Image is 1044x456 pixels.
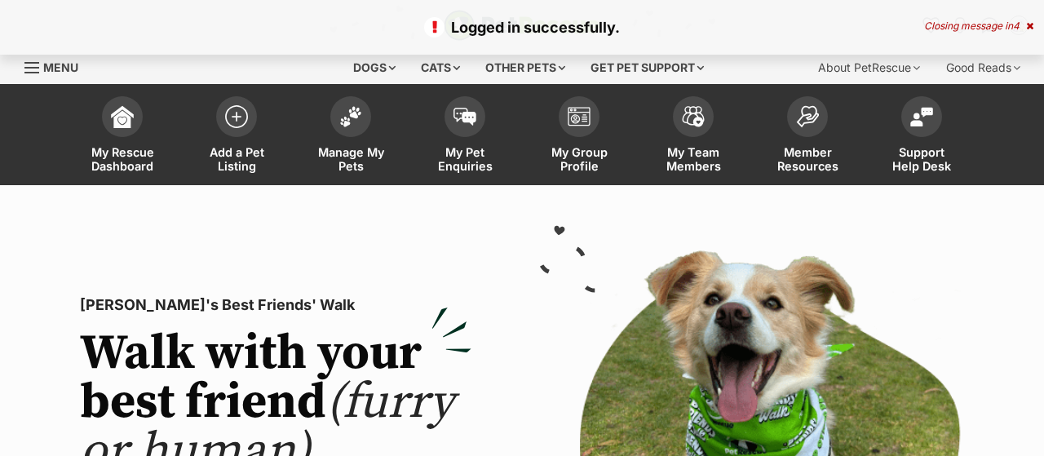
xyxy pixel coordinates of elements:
span: Manage My Pets [314,145,387,173]
a: My Rescue Dashboard [65,88,179,185]
a: Menu [24,51,90,81]
span: Menu [43,60,78,74]
img: group-profile-icon-3fa3cf56718a62981997c0bc7e787c4b2cf8bcc04b72c1350f741eb67cf2f40e.svg [568,107,591,126]
div: About PetRescue [807,51,931,84]
img: add-pet-listing-icon-0afa8454b4691262ce3f59096e99ab1cd57d4a30225e0717b998d2c9b9846f56.svg [225,105,248,128]
span: My Pet Enquiries [428,145,502,173]
div: Dogs [342,51,407,84]
img: member-resources-icon-8e73f808a243e03378d46382f2149f9095a855e16c252ad45f914b54edf8863c.svg [796,105,819,127]
a: Support Help Desk [865,88,979,185]
img: help-desk-icon-fdf02630f3aa405de69fd3d07c3f3aa587a6932b1a1747fa1d2bba05be0121f9.svg [910,107,933,126]
img: dashboard-icon-eb2f2d2d3e046f16d808141f083e7271f6b2e854fb5c12c21221c1fb7104beca.svg [111,105,134,128]
a: My Group Profile [522,88,636,185]
a: Add a Pet Listing [179,88,294,185]
div: Cats [409,51,471,84]
a: My Team Members [636,88,750,185]
a: My Pet Enquiries [408,88,522,185]
div: Other pets [474,51,577,84]
span: Add a Pet Listing [200,145,273,173]
span: Support Help Desk [885,145,958,173]
span: My Rescue Dashboard [86,145,159,173]
img: manage-my-pets-icon-02211641906a0b7f246fdf0571729dbe1e7629f14944591b6c1af311fb30b64b.svg [339,106,362,127]
img: pet-enquiries-icon-7e3ad2cf08bfb03b45e93fb7055b45f3efa6380592205ae92323e6603595dc1f.svg [453,108,476,126]
div: Get pet support [579,51,715,84]
img: team-members-icon-5396bd8760b3fe7c0b43da4ab00e1e3bb1a5d9ba89233759b79545d2d3fc5d0d.svg [682,106,705,127]
p: [PERSON_NAME]'s Best Friends' Walk [80,294,471,317]
span: My Team Members [657,145,730,173]
a: Member Resources [750,88,865,185]
span: My Group Profile [542,145,616,173]
div: Good Reads [935,51,1032,84]
a: Manage My Pets [294,88,408,185]
span: Member Resources [771,145,844,173]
